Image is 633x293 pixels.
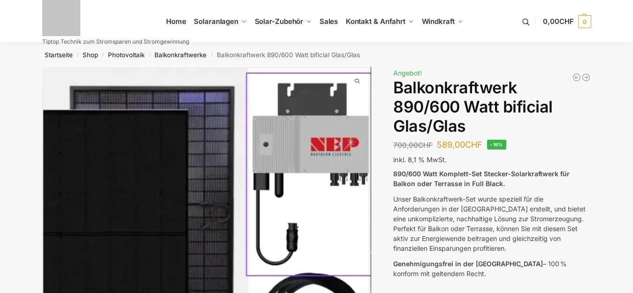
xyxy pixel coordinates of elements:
span: 0,00 [543,17,573,26]
a: Startseite [45,51,73,59]
a: Balkonkraftwerke [154,51,206,59]
span: Sales [320,17,338,26]
span: Windkraft [422,17,455,26]
a: Solaranlagen [190,0,251,43]
span: inkl. 8,1 % MwSt. [393,156,447,164]
nav: Breadcrumb [25,43,608,67]
span: Genehmigungsfrei in der [GEOGRAPHIC_DATA] [393,260,543,268]
span: / [145,52,154,59]
h1: Balkonkraftwerk 890/600 Watt bificial Glas/Glas [393,78,591,135]
strong: 890/600 Watt Komplett-Set Stecker-Solarkraftwerk für Balkon oder Terrasse in Full Black. [393,170,570,188]
bdi: 700,00 [393,141,433,150]
span: / [73,52,83,59]
span: Solar-Zubehör [255,17,304,26]
span: 0 [578,15,591,28]
span: Angebot! [393,69,422,77]
span: Kontakt & Anfahrt [346,17,405,26]
a: 0,00CHF 0 [543,8,591,36]
a: 890/600 Watt Solarkraftwerk + 2,7 KW Batteriespeicher Genehmigungsfrei [572,73,581,82]
span: Solaranlagen [194,17,238,26]
span: -16% [487,140,506,150]
span: / [206,52,216,59]
span: – 100 % konform mit geltendem Recht. [393,260,567,278]
bdi: 589,00 [437,140,482,150]
span: / [98,52,108,59]
p: Tiptop Technik zum Stromsparen und Stromgewinnung [42,39,189,45]
a: Kontakt & Anfahrt [342,0,418,43]
p: Unser Balkonkraftwerk-Set wurde speziell für die Anforderungen in der [GEOGRAPHIC_DATA] erstellt,... [393,194,591,253]
a: Shop [83,51,98,59]
a: Steckerkraftwerk 890/600 Watt, mit Ständer für Terrasse inkl. Lieferung [581,73,591,82]
span: CHF [559,17,574,26]
a: Sales [315,0,342,43]
a: Windkraft [418,0,467,43]
a: Solar-Zubehör [251,0,315,43]
a: Photovoltaik [108,51,145,59]
span: CHF [418,141,433,150]
span: CHF [465,140,482,150]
